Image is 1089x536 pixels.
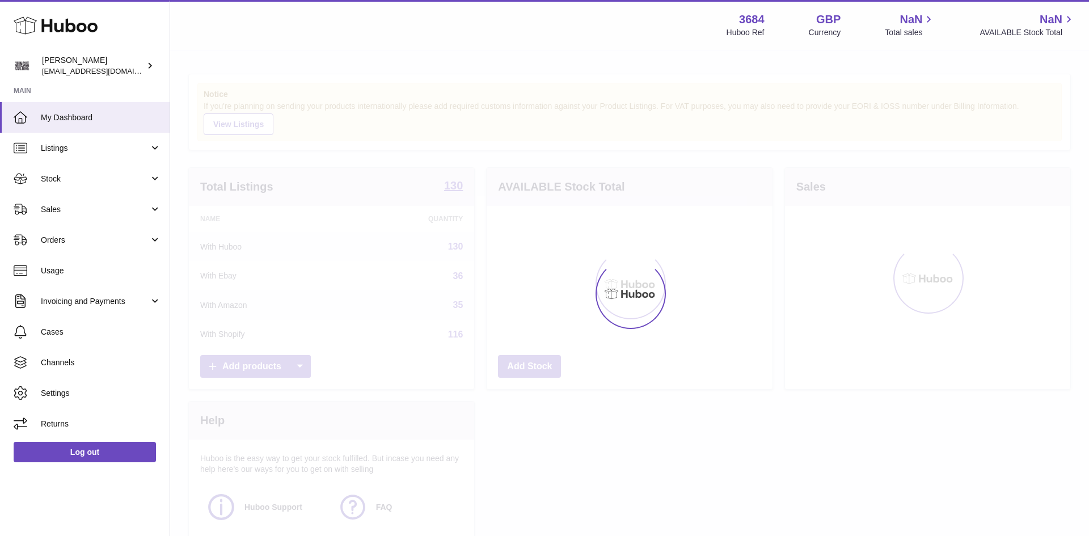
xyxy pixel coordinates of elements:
span: NaN [1040,12,1062,27]
span: Stock [41,174,149,184]
span: Usage [41,265,161,276]
div: Currency [809,27,841,38]
div: [PERSON_NAME] [42,55,144,77]
div: Huboo Ref [727,27,765,38]
span: NaN [900,12,922,27]
span: Orders [41,235,149,246]
strong: 3684 [739,12,765,27]
a: Log out [14,442,156,462]
strong: GBP [816,12,841,27]
a: NaN Total sales [885,12,935,38]
span: Listings [41,143,149,154]
span: Settings [41,388,161,399]
span: My Dashboard [41,112,161,123]
span: Invoicing and Payments [41,296,149,307]
span: Returns [41,419,161,429]
a: NaN AVAILABLE Stock Total [980,12,1075,38]
span: Total sales [885,27,935,38]
span: Cases [41,327,161,337]
span: Channels [41,357,161,368]
span: Sales [41,204,149,215]
span: [EMAIL_ADDRESS][DOMAIN_NAME] [42,66,167,75]
img: internalAdmin-3684@internal.huboo.com [14,57,31,74]
span: AVAILABLE Stock Total [980,27,1075,38]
